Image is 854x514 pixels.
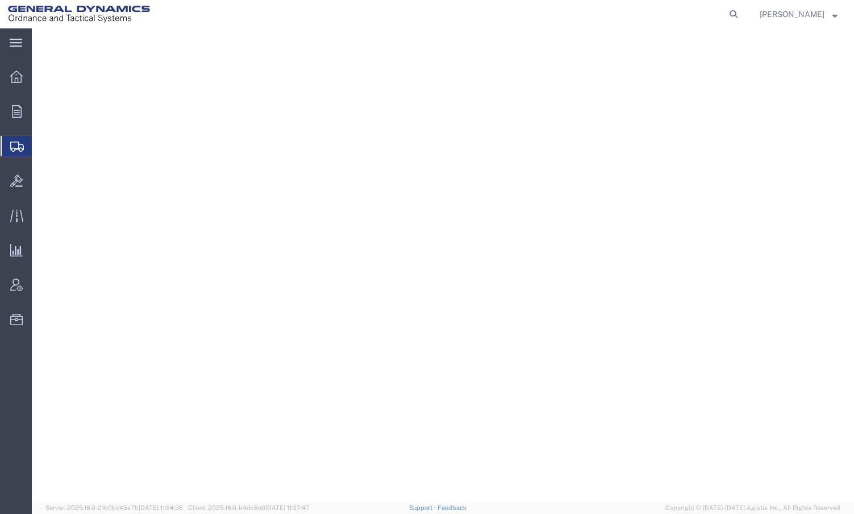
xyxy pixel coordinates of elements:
[665,503,840,513] span: Copyright © [DATE]-[DATE] Agistix Inc., All Rights Reserved
[188,504,310,511] span: Client: 2025.16.0-b4dc8a9
[409,504,438,511] a: Support
[265,504,310,511] span: [DATE] 11:37:47
[438,504,466,511] a: Feedback
[759,7,838,21] button: [PERSON_NAME]
[45,504,183,511] span: Server: 2025.16.0-21b0bc45e7b
[139,504,183,511] span: [DATE] 11:54:36
[760,8,824,20] span: Aaron Craig
[8,6,150,23] img: logo
[32,28,854,502] iframe: FS Legacy Container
